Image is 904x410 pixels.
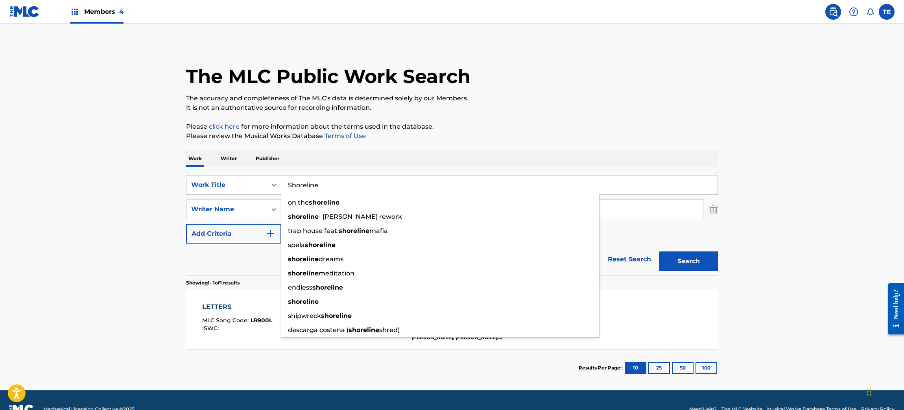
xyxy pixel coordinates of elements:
p: Work [186,150,204,167]
form: Search Form [186,175,718,275]
img: Delete Criterion [709,199,718,219]
p: The accuracy and completeness of The MLC's data is determined solely by our Members. [186,94,718,103]
div: User Menu [879,4,895,20]
span: dreams [319,255,343,263]
p: Please for more information about the terms used in the database. [186,122,718,131]
span: MLC Song Code : [202,317,251,324]
h1: The MLC Public Work Search [186,65,470,88]
span: - [PERSON_NAME] rework [319,213,402,220]
span: trap house feat. [288,227,339,235]
p: Writer [218,150,239,167]
strong: shoreline [321,312,352,320]
span: 4 [119,8,124,15]
span: ISWC : [202,325,221,332]
p: It is not an authoritative source for recording information. [186,103,718,113]
a: Reset Search [604,251,655,268]
p: Showing 1 - 1 of 1 results [186,279,240,286]
iframe: Resource Center [882,277,904,340]
p: Results Per Page: [579,364,624,371]
span: LR900L [251,317,272,324]
a: LETTERSMLC Song Code:LR900LISWC:Writers (3)[PERSON_NAME] [PERSON_NAME] [PERSON_NAME] [PERSON_NAME... [186,290,718,349]
a: Terms of Use [323,132,366,140]
strong: shoreline [288,213,319,220]
strong: shoreline [339,227,369,235]
div: LETTERS [202,302,272,312]
span: Members [84,7,124,16]
button: 100 [696,362,717,374]
button: Search [659,251,718,271]
button: Add Criteria [186,224,281,244]
div: Drag [867,380,872,404]
iframe: Chat Widget [865,372,904,410]
span: shred) [379,326,400,334]
strong: shoreline [349,326,379,334]
a: click here [209,123,240,130]
div: Help [846,4,862,20]
span: shipwreck [288,312,321,320]
img: Top Rightsholders [70,7,79,17]
div: Writer Name [191,205,262,214]
strong: shoreline [312,284,343,291]
button: 50 [672,362,694,374]
img: MLC Logo [9,6,40,17]
p: Please review the Musical Works Database [186,131,718,141]
span: endless [288,284,312,291]
img: help [849,7,858,17]
span: meditation [319,270,354,277]
span: mafia [369,227,388,235]
a: Public Search [825,4,841,20]
span: spela [288,241,305,249]
div: Notifications [866,8,874,16]
span: on the [288,199,309,206]
strong: shoreline [288,255,319,263]
div: Work Title [191,180,262,190]
strong: shoreline [305,241,336,249]
img: 9d2ae6d4665cec9f34b9.svg [266,229,275,238]
span: descarga costena ( [288,326,349,334]
strong: shoreline [288,298,319,305]
strong: shoreline [288,270,319,277]
img: search [828,7,838,17]
p: Publisher [253,150,282,167]
button: 10 [625,362,646,374]
strong: shoreline [309,199,339,206]
button: 25 [648,362,670,374]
